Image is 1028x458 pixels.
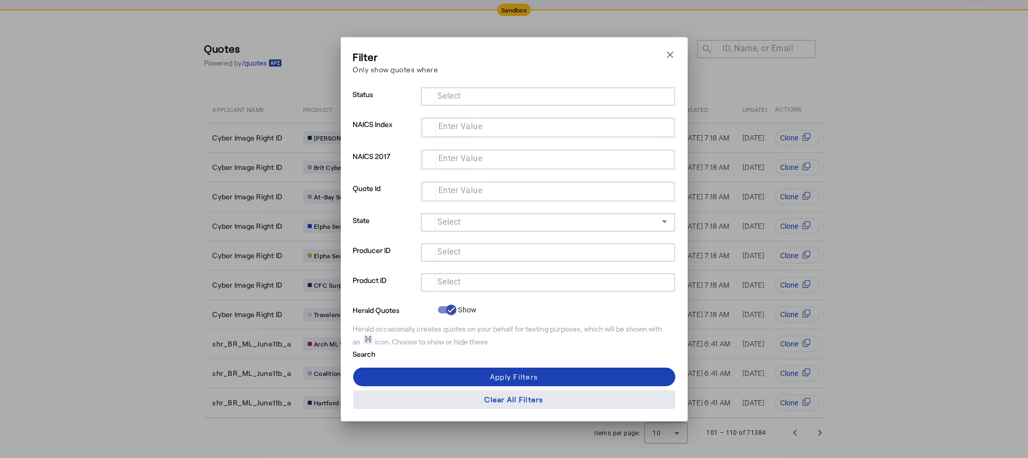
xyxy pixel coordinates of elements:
mat-chip-grid: Selection [430,184,666,197]
mat-chip-grid: Selection [429,275,667,288]
mat-label: Enter Value [438,121,483,131]
button: Apply Filters [353,368,675,386]
mat-chip-grid: Selection [429,245,667,258]
p: NAICS Index [353,117,417,149]
mat-chip-grid: Selection [430,152,666,165]
mat-label: Select [437,217,461,227]
p: Search [353,347,434,359]
label: Show [456,305,477,315]
p: State [353,213,417,243]
h3: Filter [353,50,438,64]
p: NAICS 2017 [353,149,417,181]
div: Apply Filters [490,371,538,382]
mat-label: Enter Value [438,185,483,195]
mat-label: Enter Value [438,153,483,163]
button: Clear All Filters [353,390,675,409]
mat-label: Select [437,277,461,287]
mat-label: Select [437,91,461,101]
div: Clear All Filters [484,394,543,405]
mat-chip-grid: Selection [430,120,666,133]
p: Product ID [353,273,417,303]
div: Herald occasionally creates quotes on your behalf for testing purposes, which will be shown with ... [353,324,675,347]
p: Producer ID [353,243,417,273]
p: Herald Quotes [353,303,434,315]
p: Status [353,87,417,117]
p: Only show quotes where [353,64,438,75]
p: Quote Id [353,181,417,213]
mat-chip-grid: Selection [429,89,667,102]
mat-label: Select [437,247,461,257]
